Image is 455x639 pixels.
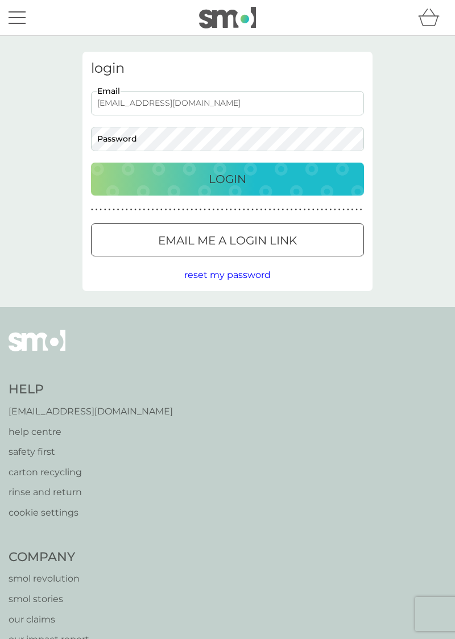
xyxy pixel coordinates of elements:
p: ● [169,207,171,213]
div: basket [418,6,446,29]
button: reset my password [184,268,271,283]
p: ● [317,207,319,213]
p: ● [139,207,141,213]
p: ● [113,207,115,213]
p: ● [130,207,133,213]
p: ● [321,207,323,213]
h4: Company [9,549,130,566]
a: [EMAIL_ADDRESS][DOMAIN_NAME] [9,404,173,419]
a: smol revolution [9,571,130,586]
p: ● [213,207,215,213]
p: ● [104,207,106,213]
p: ● [91,207,93,213]
p: ● [225,207,227,213]
a: cookie settings [9,505,173,520]
p: ● [282,207,284,213]
p: ● [308,207,310,213]
p: ● [165,207,167,213]
p: ● [269,207,271,213]
p: ● [325,207,328,213]
p: ● [230,207,232,213]
a: carton recycling [9,465,173,480]
p: Login [209,170,246,188]
button: Login [91,163,364,196]
p: ● [221,207,224,213]
p: ● [338,207,341,213]
p: ● [217,207,219,213]
p: ● [147,207,150,213]
p: ● [152,207,154,213]
a: our claims [9,612,130,627]
h4: Help [9,381,173,399]
p: ● [204,207,206,213]
p: ● [187,207,189,213]
p: ● [329,207,332,213]
p: ● [342,207,345,213]
p: ● [96,207,98,213]
p: ● [191,207,193,213]
p: ● [160,207,163,213]
p: ● [195,207,197,213]
a: safety first [9,445,173,459]
p: ● [295,207,297,213]
a: help centre [9,425,173,439]
p: ● [347,207,349,213]
p: ● [299,207,301,213]
p: ● [334,207,336,213]
p: ● [304,207,306,213]
button: Email me a login link [91,223,364,256]
p: ● [134,207,136,213]
p: ● [256,207,258,213]
p: ● [278,207,280,213]
p: ● [286,207,288,213]
a: smol stories [9,592,130,607]
p: ● [100,207,102,213]
p: ● [117,207,119,213]
p: ● [234,207,237,213]
p: ● [109,207,111,213]
p: ● [156,207,158,213]
h3: login [91,60,364,77]
p: ● [260,207,262,213]
p: ● [312,207,315,213]
p: ● [247,207,250,213]
img: smol [199,7,256,28]
p: ● [291,207,293,213]
p: ● [264,207,267,213]
img: smol [9,330,65,368]
a: rinse and return [9,485,173,500]
p: ● [238,207,241,213]
p: ● [178,207,180,213]
p: ● [173,207,176,213]
p: Email me a login link [158,231,297,250]
p: ● [182,207,184,213]
button: menu [9,7,26,28]
p: ● [200,207,202,213]
p: ● [355,207,358,213]
span: reset my password [184,269,271,280]
p: ● [273,207,275,213]
p: ● [208,207,210,213]
p: ● [121,207,123,213]
p: ● [143,207,146,213]
p: ● [251,207,254,213]
p: ● [126,207,128,213]
p: ● [351,207,354,213]
p: ● [360,207,362,213]
p: ● [243,207,245,213]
